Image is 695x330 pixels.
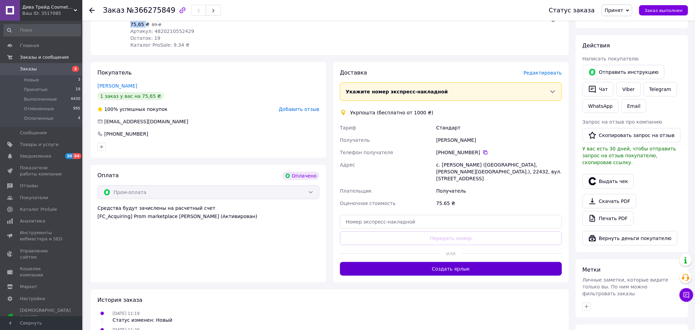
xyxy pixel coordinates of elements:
span: Телефон получателя [340,150,393,155]
span: 3 [72,66,79,72]
span: Метки [582,266,601,273]
div: 75.65 ₴ [435,197,563,209]
span: 995 [73,106,80,112]
span: 3 [78,77,80,83]
button: Чат [582,82,614,96]
div: Оплачено [282,172,319,180]
span: 20 [65,153,73,159]
a: Печать PDF [582,211,634,226]
span: Каталог ProSale [20,206,57,213]
span: 89 ₴ [152,22,161,27]
button: Выдать чек [582,174,634,189]
div: Статус изменен: Новый [113,317,172,323]
div: Статус заказа [549,7,595,14]
span: Выполненные [24,96,57,102]
span: Кошелек компании [20,266,63,278]
button: Чат с покупателем [680,288,693,302]
span: 19 [75,87,80,93]
a: Скачать PDF [582,194,636,208]
div: [PERSON_NAME] [435,134,563,146]
span: Сообщения [20,130,47,136]
div: Ваш ID: 3517085 [22,10,82,16]
div: Стандарт [435,122,563,134]
span: Запрос на отзыв про компанию [582,119,662,125]
button: Заказ выполнен [639,5,688,15]
span: Отзывы [20,183,38,189]
a: Viber [616,82,640,96]
span: Действия [582,42,610,49]
span: 4 [78,115,80,122]
span: Написать покупателю [582,56,639,61]
span: Заказы [20,66,37,72]
span: Остаток: 19 [130,35,161,41]
span: Оценочная стоимость [340,201,396,206]
button: Отправить инструкцию [582,65,664,79]
span: Уведомления [20,153,51,159]
span: [EMAIL_ADDRESS][DOMAIN_NAME] [104,119,188,124]
span: [DATE] 11:19 [113,311,140,316]
span: 54 [73,153,81,159]
span: Редактировать [523,70,562,76]
span: Принят [605,8,623,13]
div: успешных покупок [97,106,168,113]
span: Заказ [103,6,125,14]
span: 75,65 ₴ [130,22,149,27]
span: Оплата [97,172,119,179]
span: Покупатели [20,195,48,201]
button: Вернуть деньги покупателю [582,231,678,246]
span: Отмененные [24,106,54,112]
div: Средства будут зачислены на расчетный счет [97,205,319,220]
span: Дива Трейд Cosmetics & Household [22,4,74,10]
button: Создать ярлык [340,262,562,276]
button: Скопировать запрос на отзыв [582,128,681,143]
span: Получатель [340,137,370,143]
span: Укажите номер экспресс-накладной [346,89,448,94]
div: Укрпошта (бесплатно от 1000 ₴) [349,109,435,116]
span: Покупатель [97,69,132,76]
span: №366275849 [127,6,175,14]
div: с. [PERSON_NAME] ([GEOGRAPHIC_DATA], [PERSON_NAME][GEOGRAPHIC_DATA].), 22432, вул. [STREET_ADDRESS] [435,159,563,185]
span: Заказ выполнен [645,8,683,13]
span: Маркет [20,284,37,290]
span: Добавить отзыв [279,106,319,112]
div: Получатель [435,185,563,197]
div: 1 заказ у вас на 75,65 ₴ [97,92,164,100]
input: Номер экспресс-накладной [340,215,562,229]
span: или [440,250,462,257]
span: 4430 [71,96,80,102]
span: Артикул: 4820210552429 [130,29,194,34]
div: Вернуться назад [89,7,95,14]
span: Каталог ProSale: 9.34 ₴ [130,42,189,48]
a: Telegram [644,82,677,96]
span: Управление сайтом [20,248,63,260]
span: Тариф [340,125,356,130]
div: [PHONE_NUMBER] [436,149,562,156]
span: Личные заметки, которые видите только вы. По ним можно фильтровать заказы [582,277,669,296]
span: Настройки [20,296,45,302]
span: Доставка [340,69,367,76]
span: Плательщик [340,188,372,194]
button: Email [621,99,646,113]
span: Показатели работы компании [20,165,63,177]
div: [FC_Acquiring] Prom marketplace [PERSON_NAME] (Активирован) [97,213,319,220]
span: Аналитика [20,218,45,224]
span: 100% [104,106,118,112]
span: Адрес [340,162,355,168]
span: Инструменты вебмастера и SEO [20,230,63,242]
a: [PERSON_NAME] [97,83,137,89]
span: У вас есть 30 дней, чтобы отправить запрос на отзыв покупателю, скопировав ссылку. [582,146,676,165]
span: Принятые [24,87,48,93]
a: WhatsApp [582,99,619,113]
span: [DEMOGRAPHIC_DATA] и счета [20,307,71,326]
input: Поиск [3,24,81,36]
span: Главная [20,43,39,49]
span: Оплаченные [24,115,54,122]
div: [PHONE_NUMBER] [104,130,149,137]
span: Заказы и сообщения [20,54,69,60]
span: История заказа [97,297,142,303]
span: Новые [24,77,39,83]
span: Товары и услуги [20,141,59,148]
